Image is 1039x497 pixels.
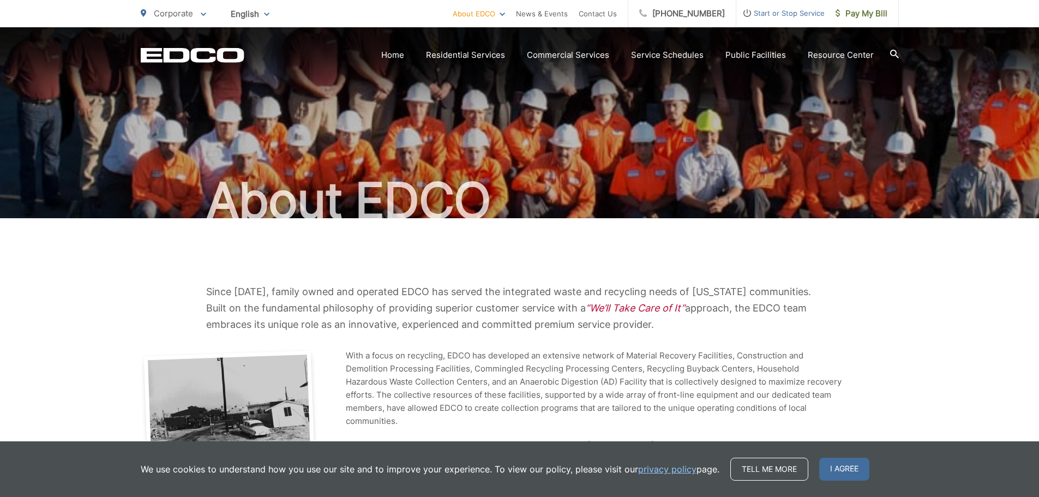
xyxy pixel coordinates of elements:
[141,463,719,476] p: We use cookies to understand how you use our site and to improve your experience. To view our pol...
[346,349,842,428] p: With a focus on recycling, EDCO has developed an extensive network of Material Recovery Facilitie...
[154,8,193,19] span: Corporate
[725,49,786,62] a: Public Facilities
[516,7,568,20] a: News & Events
[141,47,244,63] a: EDCD logo. Return to the homepage.
[631,49,704,62] a: Service Schedules
[730,458,808,481] a: Tell me more
[808,49,874,62] a: Resource Center
[638,463,696,476] a: privacy policy
[141,349,319,488] img: EDCO facility
[346,439,842,478] p: As a pioneer who has consistently advanced recycling efforts, [PERSON_NAME] has long been recogni...
[141,173,899,228] h1: About EDCO
[223,4,278,23] span: English
[586,302,685,314] em: “We’ll Take Care of It”
[206,284,833,333] p: Since [DATE], family owned and operated EDCO has served the integrated waste and recycling needs ...
[426,49,505,62] a: Residential Services
[527,49,609,62] a: Commercial Services
[453,7,505,20] a: About EDCO
[579,7,617,20] a: Contact Us
[819,458,869,481] span: I agree
[381,49,404,62] a: Home
[836,7,887,20] span: Pay My Bill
